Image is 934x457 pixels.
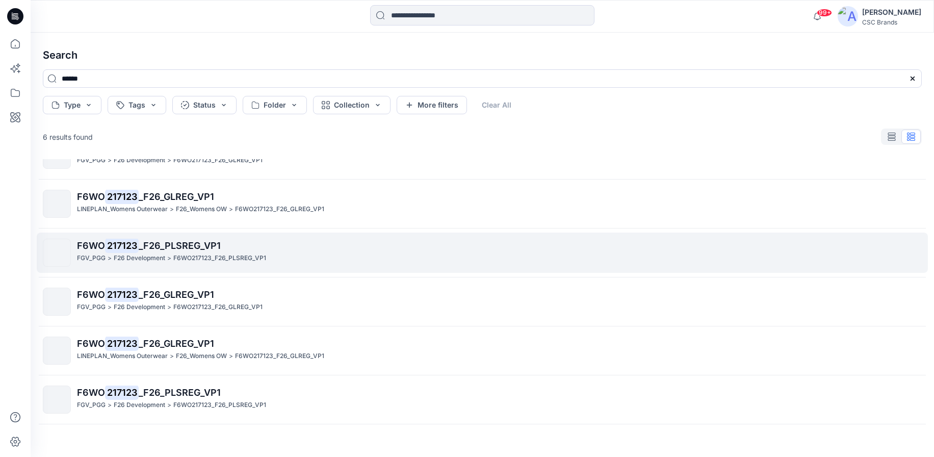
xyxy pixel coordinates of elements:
[397,96,467,114] button: More filters
[114,302,165,313] p: F26 Development
[862,18,921,26] div: CSC Brands
[77,400,106,411] p: FGV_PGG
[77,253,106,264] p: FGV_PGG
[139,289,214,300] span: _F26_GLREG_VP1
[838,6,858,27] img: avatar
[37,233,928,273] a: F6WO217123_F26_PLSREG_VP1FGV_PGG>F26 Development>F6WO217123_F26_PLSREG_VP1
[114,253,165,264] p: F26 Development
[313,96,391,114] button: Collection
[862,6,921,18] div: [PERSON_NAME]
[172,96,237,114] button: Status
[235,351,324,362] p: F6WO217123_F26_GLREG_VP1
[139,191,214,202] span: _F26_GLREG_VP1
[108,400,112,411] p: >
[105,238,139,252] mark: 217123
[139,387,221,398] span: _F26_PLSREG_VP1
[77,191,105,202] span: F6WO
[176,204,227,215] p: F26_Womens OW
[139,240,221,251] span: _F26_PLSREG_VP1
[77,155,106,166] p: FGV_PGG
[229,351,233,362] p: >
[170,204,174,215] p: >
[77,240,105,251] span: F6WO
[114,155,165,166] p: F26 Development
[108,253,112,264] p: >
[77,387,105,398] span: F6WO
[77,289,105,300] span: F6WO
[77,302,106,313] p: FGV_PGG
[167,400,171,411] p: >
[43,132,93,142] p: 6 results found
[243,96,307,114] button: Folder
[173,155,263,166] p: F6WO217123_F26_GLREG_VP1
[37,331,928,371] a: F6WO217123_F26_GLREG_VP1LINEPLAN_Womens Outerwear>F26_Womens OW>F6WO217123_F26_GLREG_VP1
[173,302,263,313] p: F6WO217123_F26_GLREG_VP1
[235,204,324,215] p: F6WO217123_F26_GLREG_VP1
[173,400,266,411] p: F6WO217123_F26_PLSREG_VP1
[77,338,105,349] span: F6WO
[817,9,832,17] span: 99+
[108,302,112,313] p: >
[35,41,930,69] h4: Search
[105,189,139,204] mark: 217123
[114,400,165,411] p: F26 Development
[37,184,928,224] a: F6WO217123_F26_GLREG_VP1LINEPLAN_Womens Outerwear>F26_Womens OW>F6WO217123_F26_GLREG_VP1
[43,96,101,114] button: Type
[108,155,112,166] p: >
[105,287,139,301] mark: 217123
[229,204,233,215] p: >
[167,253,171,264] p: >
[108,96,166,114] button: Tags
[37,379,928,420] a: F6WO217123_F26_PLSREG_VP1FGV_PGG>F26 Development>F6WO217123_F26_PLSREG_VP1
[77,204,168,215] p: LINEPLAN_Womens Outerwear
[167,302,171,313] p: >
[173,253,266,264] p: F6WO217123_F26_PLSREG_VP1
[105,385,139,399] mark: 217123
[167,155,171,166] p: >
[77,351,168,362] p: LINEPLAN_Womens Outerwear
[176,351,227,362] p: F26_Womens OW
[170,351,174,362] p: >
[105,336,139,350] mark: 217123
[37,282,928,322] a: F6WO217123_F26_GLREG_VP1FGV_PGG>F26 Development>F6WO217123_F26_GLREG_VP1
[139,338,214,349] span: _F26_GLREG_VP1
